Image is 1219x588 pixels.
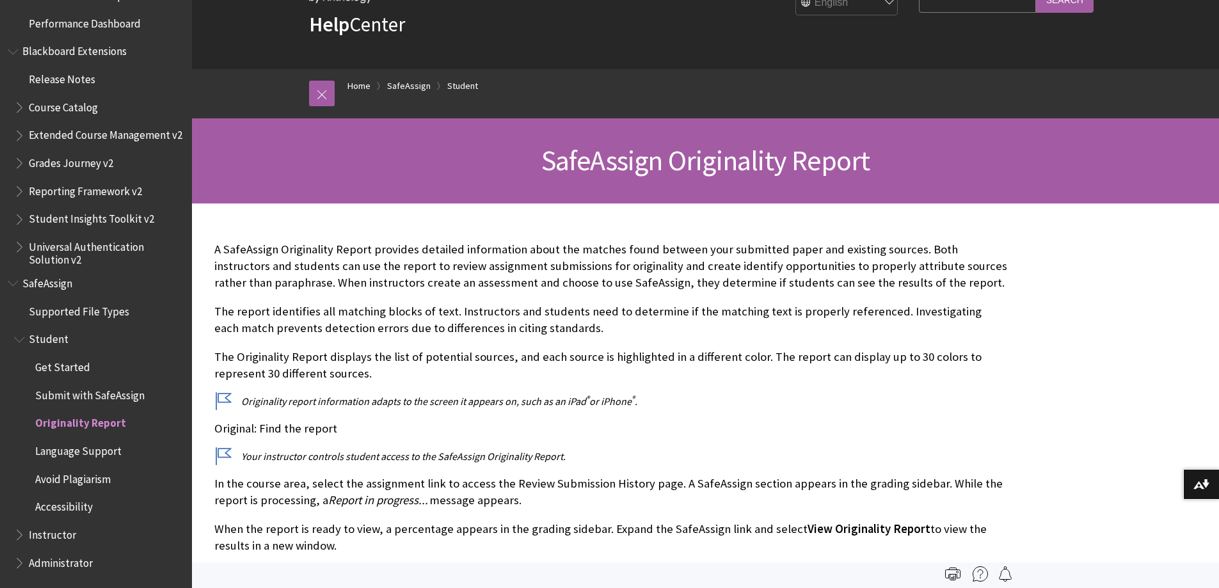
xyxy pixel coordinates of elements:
span: Instructor [29,524,76,541]
a: HelpCenter [309,12,405,37]
span: SafeAssign Originality Report [541,143,870,178]
span: Administrator [29,552,93,569]
span: Blackboard Extensions [22,41,127,58]
span: Avoid Plagiarism [35,468,111,486]
strong: Help [309,12,349,37]
p: Your instructor controls student access to the SafeAssign Originality Report. [214,449,1008,463]
sup: ® [632,393,635,403]
p: Originality report information adapts to the screen it appears on, such as an iPad or iPhone . [214,394,1008,408]
p: In the course area, select the assignment link to access the Review Submission History page. A Sa... [214,475,1008,509]
span: SafeAssign [22,273,72,290]
span: Originality Report [35,413,126,430]
span: Extended Course Management v2 [29,125,182,142]
span: View Originality Report [808,521,930,536]
img: Print [945,566,960,582]
span: Supported File Types [29,301,129,318]
a: Student [447,78,478,94]
span: Grades Journey v2 [29,152,113,170]
p: When the report is ready to view, a percentage appears in the grading sidebar. Expand the SafeAss... [214,521,1008,554]
span: Language Support [35,440,122,457]
span: Student [29,329,68,346]
p: Original: Find the report [214,420,1008,437]
span: Universal Authentication Solution v2 [29,236,183,266]
nav: Book outline for Blackboard SafeAssign [8,273,184,573]
a: Home [347,78,370,94]
span: Student Insights Toolkit v2 [29,209,154,226]
p: The report identifies all matching blocks of text. Instructors and students need to determine if ... [214,303,1008,337]
p: A SafeAssign Originality Report provides detailed information about the matches found between you... [214,241,1008,292]
span: Accessibility [35,497,93,514]
sup: ® [586,393,589,403]
img: Follow this page [998,566,1013,582]
span: Report in progress... [328,493,428,507]
img: More help [973,566,988,582]
p: The Originality Report displays the list of potential sources, and each source is highlighted in ... [214,349,1008,382]
span: Course Catalog [29,97,98,114]
nav: Book outline for Blackboard Extensions [8,41,184,267]
span: Submit with SafeAssign [35,385,145,402]
span: Reporting Framework v2 [29,180,142,198]
span: Performance Dashboard [29,13,141,30]
a: SafeAssign [387,78,431,94]
span: Release Notes [29,68,95,86]
span: Get Started [35,356,90,374]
